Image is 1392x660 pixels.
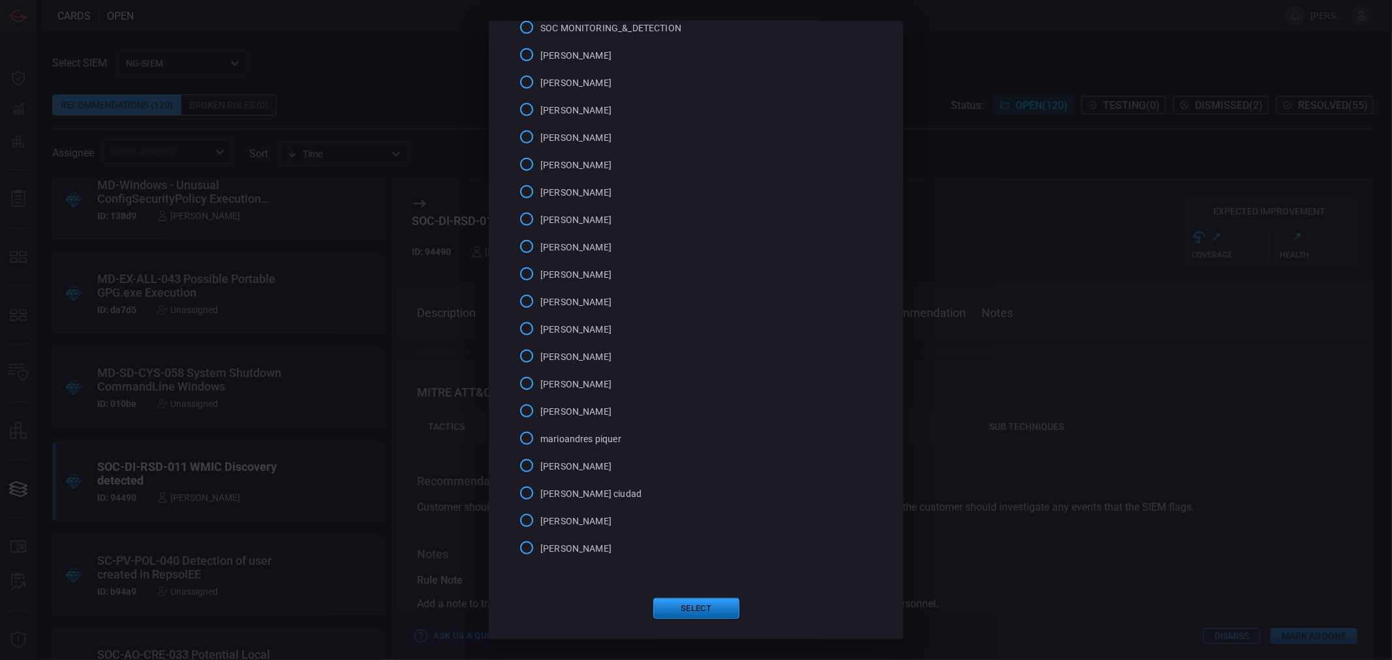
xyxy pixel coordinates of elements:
[540,131,611,145] span: [PERSON_NAME]
[540,158,611,172] span: [PERSON_NAME]
[540,432,621,446] span: marioandres piquer
[540,186,611,200] span: [PERSON_NAME]
[653,598,739,619] button: Select
[540,542,611,556] span: [PERSON_NAME]
[540,49,611,63] span: [PERSON_NAME]
[540,460,611,473] span: [PERSON_NAME]
[540,213,611,227] span: [PERSON_NAME]
[540,76,611,90] span: [PERSON_NAME]
[540,22,681,35] span: SOC MONITORING_&_DETECTION
[540,405,611,419] span: [PERSON_NAME]
[540,323,611,337] span: [PERSON_NAME]
[540,268,611,282] span: [PERSON_NAME]
[540,378,611,391] span: [PERSON_NAME]
[540,350,611,364] span: [PERSON_NAME]
[540,104,611,117] span: [PERSON_NAME]
[540,487,642,501] span: [PERSON_NAME] ciudad
[540,241,611,254] span: [PERSON_NAME]
[540,515,611,528] span: [PERSON_NAME]
[540,295,611,309] span: [PERSON_NAME]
